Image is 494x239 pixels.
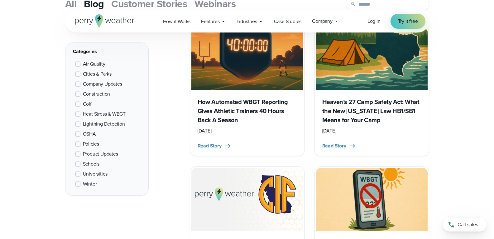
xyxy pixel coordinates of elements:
[312,17,333,25] span: Company
[83,160,100,168] span: Schools
[391,14,425,29] a: Try it free
[158,15,196,28] a: How it Works
[322,142,346,150] span: Read Story
[190,26,305,156] a: Athletic trainers wbgt reporting How Automated WBGT Reporting Gives Athletic Trainers 40 Hours Ba...
[316,168,428,231] img: Free wbgt app zelus
[83,150,118,158] span: Product Updates
[83,80,122,88] span: Company Updates
[191,168,303,231] img: CIF Perry Weather
[83,70,112,78] span: Cities & Parks
[83,140,99,148] span: Policies
[274,18,302,25] span: Case Studies
[83,110,126,118] span: Heat Stress & WBGT
[83,180,97,188] span: Winter
[163,18,191,25] span: How it Works
[322,97,421,125] h3: Heaven’s 27 Camp Safety Act: What the New [US_STATE] Law HB1/SB1 Means for Your Camp
[269,15,307,28] a: Case Studies
[83,90,110,98] span: Construction
[201,18,219,25] span: Features
[83,100,92,108] span: Golf
[198,142,222,150] span: Read Story
[83,130,96,138] span: OSHA
[83,60,105,68] span: Air Quality
[198,127,297,135] div: [DATE]
[191,27,303,90] img: Athletic trainers wbgt reporting
[458,221,478,228] span: Call sales
[322,142,356,150] button: Read Story
[316,27,428,90] img: Camp Safety Act
[322,127,421,135] div: [DATE]
[367,17,381,25] a: Log in
[83,170,108,178] span: Universities
[237,18,257,25] span: Industries
[83,120,125,128] span: Lightning Detection
[73,48,141,55] div: Categories
[198,97,297,125] h3: How Automated WBGT Reporting Gives Athletic Trainers 40 Hours Back A Season
[398,17,418,25] span: Try it free
[198,142,232,150] button: Read Story
[443,218,487,232] a: Call sales
[314,26,429,156] a: Camp Safety Act Heaven’s 27 Camp Safety Act: What the New [US_STATE] Law HB1/SB1 Means for Your C...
